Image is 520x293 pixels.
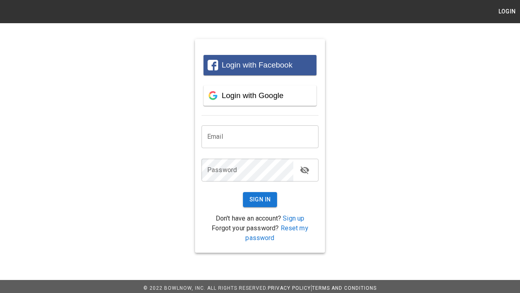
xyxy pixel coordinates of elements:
[201,214,318,223] p: Don't have an account?
[204,55,316,75] button: Login with Facebook
[143,285,268,291] span: © 2022 BowlNow, Inc. All Rights Reserved.
[222,61,292,69] span: Login with Facebook
[4,7,49,15] img: logo
[312,285,377,291] a: Terms and Conditions
[268,285,311,291] a: Privacy Policy
[494,4,520,19] button: Login
[243,192,277,207] button: Sign In
[204,85,316,106] button: Login with Google
[283,214,304,222] a: Sign up
[201,223,318,243] p: Forgot your password?
[297,162,313,178] button: toggle password visibility
[222,91,284,100] span: Login with Google
[245,224,308,242] a: Reset my password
